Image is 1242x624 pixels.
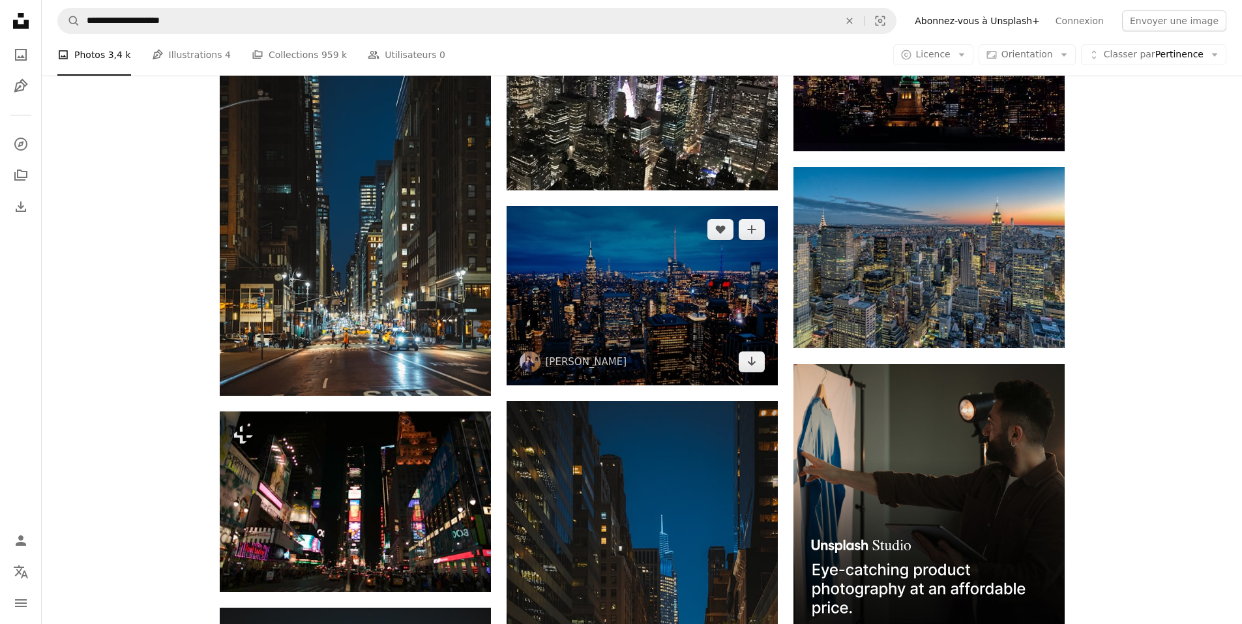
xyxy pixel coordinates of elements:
[507,599,778,610] a: Une rue de la ville la nuit
[252,34,347,76] a: Collections 959 k
[707,219,733,240] button: J’aime
[1104,49,1155,59] span: Classer par
[907,10,1048,31] a: Abonnez-vous à Unsplash+
[979,44,1076,65] button: Orientation
[793,167,1065,348] img: Vue aérienne des bâtiments de la ville pendant la nuit
[916,49,951,59] span: Licence
[8,162,34,188] a: Collections
[368,34,445,76] a: Utilisateurs 0
[507,12,778,190] img: Une vue d’une ville la nuit depuis le sommet d’un gratte-ciel
[57,8,896,34] form: Rechercher des visuels sur tout le site
[152,34,231,76] a: Illustrations 4
[1104,48,1204,61] span: Pertinence
[793,252,1065,263] a: Vue aérienne des bâtiments de la ville pendant la nuit
[8,73,34,99] a: Illustrations
[8,8,34,37] a: Accueil — Unsplash
[865,8,896,33] button: Recherche de visuels
[507,290,778,301] a: une vue d’une ville la nuit depuis le sommet d’un immeuble
[220,186,491,198] a: Une rue de la ville la nuit
[546,355,627,368] a: [PERSON_NAME]
[520,351,540,372] img: Accéder au profil de Angie Gao
[8,590,34,616] button: Menu
[1122,10,1226,31] button: Envoyer une image
[835,8,864,33] button: Effacer
[8,131,34,157] a: Explorer
[321,48,347,62] span: 959 k
[8,527,34,554] a: Connexion / S’inscrire
[1001,49,1053,59] span: Orientation
[8,42,34,68] a: Photos
[439,48,445,62] span: 0
[1081,44,1226,65] button: Classer parPertinence
[220,411,491,592] img: Une rue de la ville remplie de nombreux grands immeubles
[507,206,778,385] img: une vue d’une ville la nuit depuis le sommet d’un immeuble
[739,219,765,240] button: Ajouter à la collection
[8,559,34,585] button: Langue
[58,8,80,33] button: Rechercher sur Unsplash
[1048,10,1112,31] a: Connexion
[507,95,778,107] a: Une vue d’une ville la nuit depuis le sommet d’un gratte-ciel
[739,351,765,372] a: Télécharger
[220,496,491,507] a: Une rue de la ville remplie de nombreux grands immeubles
[893,44,973,65] button: Licence
[8,194,34,220] a: Historique de téléchargement
[225,48,231,62] span: 4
